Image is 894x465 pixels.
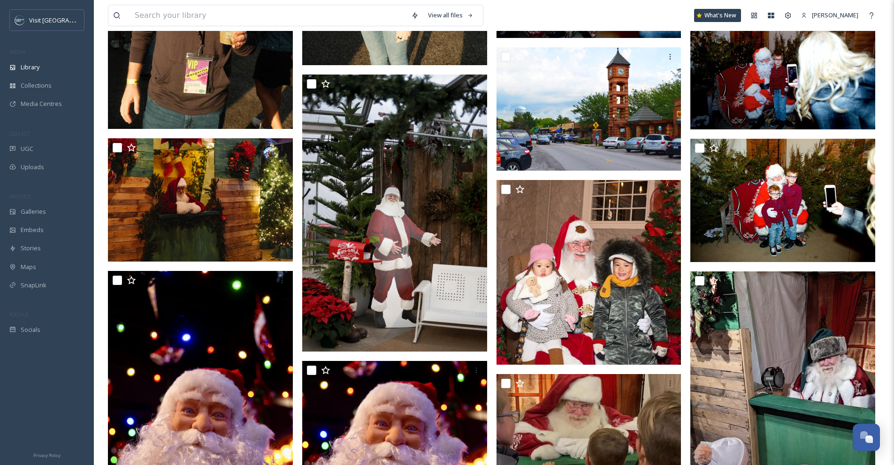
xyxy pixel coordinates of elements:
[694,9,741,22] a: What's New
[497,47,681,171] img: Downtown Overland Park along Santa Fe Street.jpg
[21,325,40,334] span: Socials
[33,449,61,460] a: Privacy Policy
[108,138,293,262] img: Arboretum_Luminary Walk_17_AndrewRossi_15.jpg
[21,144,33,153] span: UGC
[690,7,875,130] img: Luminary Walk 32.jpg
[21,225,44,234] span: Embeds
[9,130,30,137] span: COLLECT
[21,163,44,172] span: Uploads
[15,15,24,25] img: c3es6xdrejuflcaqpovn.png
[21,99,62,108] span: Media Centres
[29,15,102,24] span: Visit [GEOGRAPHIC_DATA]
[130,5,406,26] input: Search your library
[21,244,41,253] span: Stories
[9,311,28,318] span: SOCIALS
[21,63,39,72] span: Library
[796,6,863,24] a: [PERSON_NAME]
[21,207,46,216] span: Galleries
[9,48,26,55] span: MEDIA
[33,452,61,458] span: Privacy Policy
[812,11,858,19] span: [PERSON_NAME]
[690,139,875,262] img: Luminary Walk 33.jpg
[21,281,46,290] span: SnapLink
[423,6,478,24] a: View all files
[853,424,880,451] button: Open Chat
[9,193,31,200] span: WIDGETS
[302,74,487,351] img: 4L1A9282.jpg
[497,180,681,365] img: Mayor Holiday Festival 9-2.jpg
[21,262,36,271] span: Maps
[21,81,52,90] span: Collections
